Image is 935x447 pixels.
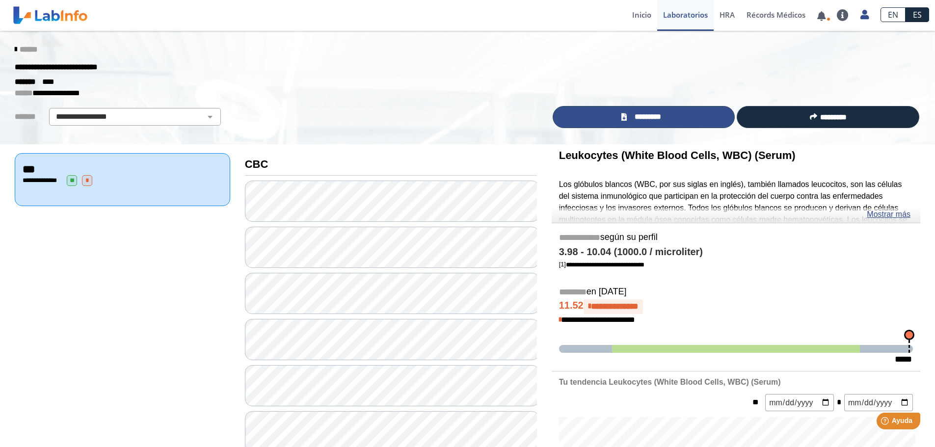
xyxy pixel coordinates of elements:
b: Leukocytes (White Blood Cells, WBC) (Serum) [559,149,796,161]
iframe: Help widget launcher [848,409,924,436]
a: ES [906,7,929,22]
h4: 11.52 [559,299,913,314]
input: mm/dd/yyyy [844,394,913,411]
b: CBC [245,158,268,170]
h5: según su perfil [559,232,913,243]
a: EN [881,7,906,22]
b: Tu tendencia Leukocytes (White Blood Cells, WBC) (Serum) [559,378,781,386]
a: Mostrar más [867,209,910,220]
a: [1] [559,261,644,268]
h4: 3.98 - 10.04 (1000.0 / microliter) [559,246,913,258]
span: HRA [720,10,735,20]
p: Los glóbulos blancos (WBC, por sus siglas en inglés), también llamados leucocitos, son las célula... [559,179,913,284]
h5: en [DATE] [559,287,913,298]
input: mm/dd/yyyy [765,394,834,411]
